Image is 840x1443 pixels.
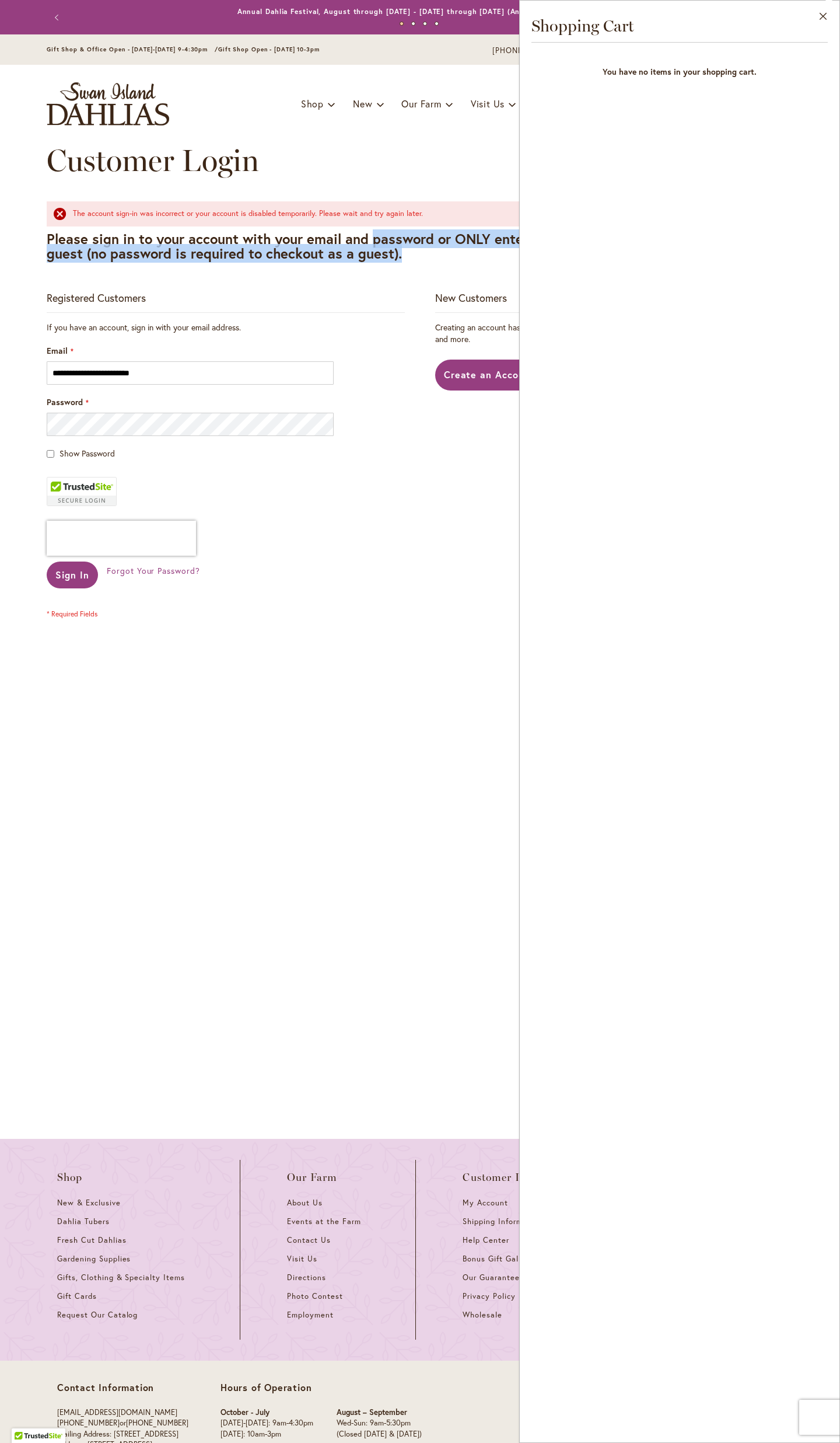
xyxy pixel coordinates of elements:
a: [EMAIL_ADDRESS][DOMAIN_NAME] [57,1407,177,1417]
span: Fresh Cut Dahlias [57,1235,127,1245]
span: Shopping Cart [531,16,634,36]
span: Email [47,345,68,356]
span: Sign In [55,569,89,581]
p: Contact Information [57,1382,188,1393]
span: Employment [287,1310,334,1320]
div: TrustedSite Certified [47,477,117,506]
strong: Please sign in to your account with your email and password or ONLY enter your email address to c... [47,229,764,263]
span: Visit Us [287,1254,317,1264]
span: Password [47,396,83,407]
span: Create an Account [444,368,535,381]
a: [PHONE_NUMBER] [57,1418,120,1428]
span: Photo Contest [287,1291,343,1301]
p: October - July [220,1407,313,1418]
span: New & Exclusive [57,1198,121,1208]
span: Events at the Farm [287,1217,360,1226]
a: Annual Dahlia Festival, August through [DATE] - [DATE] through [DATE] (And [DATE]) 9-am5:30pm [237,7,603,16]
span: Gifts, Clothing & Specialty Items [57,1273,185,1282]
span: Gift Shop & Office Open - [DATE]-[DATE] 9-4:30pm / [47,46,218,53]
iframe: reCAPTCHA [47,521,196,556]
span: Gardening Supplies [57,1254,131,1264]
a: store logo [47,82,169,126]
strong: You have no items in your shopping cart. [531,48,828,89]
button: 2 of 4 [411,22,415,26]
span: Our Farm [401,97,441,110]
span: Request Our Catalog [57,1310,138,1320]
span: New [353,97,372,110]
span: Shop [57,1172,83,1183]
span: Our Guarantee & Policies [463,1273,560,1282]
p: Creating an account has many benefits: check out faster, keep more than one address, track orders... [435,322,793,345]
p: (Closed [DATE] & [DATE]) [337,1429,422,1440]
span: Shipping Information [463,1217,542,1226]
span: Gift Shop Open - [DATE] 10-3pm [218,46,320,53]
span: Forgot Your Password? [107,565,200,576]
button: 1 of 4 [400,22,404,26]
button: 4 of 4 [435,22,439,26]
span: Wholesale [463,1310,502,1320]
strong: Registered Customers [47,291,146,305]
p: August – September [337,1407,422,1418]
span: Shop [301,97,324,110]
button: Previous [47,6,70,29]
p: Hours of Operation [220,1382,422,1393]
span: Show Password [60,448,115,459]
button: 3 of 4 [423,22,427,26]
span: Customer Login [47,142,259,179]
span: My Account [463,1198,508,1208]
span: Directions [287,1273,326,1282]
span: Dahlia Tubers [57,1217,110,1226]
span: Customer Information [463,1172,578,1183]
a: Forgot Your Password? [107,565,200,577]
button: Sign In [47,562,98,588]
div: The account sign-in was incorrect or your account is disabled temporarily. Please wait and try ag... [73,208,758,219]
p: Wed-Sun: 9am-5:30pm [337,1418,422,1429]
a: [PHONE_NUMBER] [126,1418,188,1428]
iframe: Launch Accessibility Center [9,1402,41,1434]
span: Privacy Policy [463,1291,516,1301]
span: Bonus Gift Gallery [463,1254,533,1264]
div: If you have an account, sign in with your email address. [47,322,405,333]
span: Visit Us [471,97,505,110]
span: About Us [287,1198,323,1208]
p: [DATE]-[DATE]: 9am-4:30pm [220,1418,313,1429]
span: Gift Cards [57,1291,97,1301]
p: [DATE]: 10am-3pm [220,1429,313,1440]
a: Create an Account [435,360,544,391]
span: Contact Us [287,1235,331,1245]
strong: New Customers [435,291,507,305]
a: [PHONE_NUMBER] [492,45,563,57]
span: Our Farm [287,1172,337,1183]
span: Help Center [463,1235,509,1245]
